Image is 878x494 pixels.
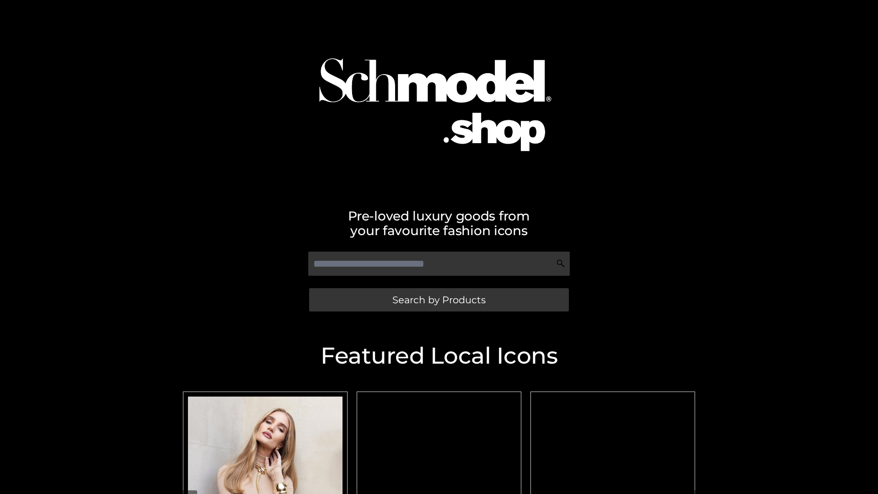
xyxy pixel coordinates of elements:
img: Search Icon [556,259,565,268]
span: Search by Products [392,295,486,305]
h2: Pre-loved luxury goods from your favourite fashion icons [178,209,700,238]
h2: Featured Local Icons​ [178,344,700,367]
a: Search by Products [309,288,569,311]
